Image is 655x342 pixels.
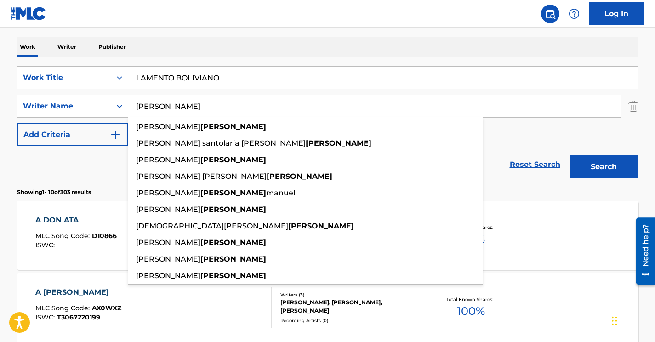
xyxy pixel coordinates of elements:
[35,304,92,312] span: MLC Song Code :
[136,222,288,230] span: [DEMOGRAPHIC_DATA][PERSON_NAME]
[136,205,200,214] span: [PERSON_NAME]
[136,172,267,181] span: [PERSON_NAME] [PERSON_NAME]
[92,232,117,240] span: D10866
[200,271,266,280] strong: [PERSON_NAME]
[35,232,92,240] span: MLC Song Code :
[136,155,200,164] span: [PERSON_NAME]
[609,298,655,342] iframe: Chat Widget
[17,37,38,57] p: Work
[288,222,354,230] strong: [PERSON_NAME]
[306,139,371,148] strong: [PERSON_NAME]
[569,8,580,19] img: help
[200,155,266,164] strong: [PERSON_NAME]
[565,5,583,23] div: Help
[55,37,79,57] p: Writer
[446,296,496,303] p: Total Known Shares:
[17,66,638,183] form: Search Form
[267,172,332,181] strong: [PERSON_NAME]
[110,129,121,140] img: 9d2ae6d4665cec9f34b9.svg
[280,317,419,324] div: Recording Artists ( 0 )
[628,95,638,118] img: Delete Criterion
[570,155,638,178] button: Search
[541,5,559,23] a: Public Search
[35,313,57,321] span: ISWC :
[35,215,117,226] div: A DON ATA
[136,139,306,148] span: [PERSON_NAME] santolaria [PERSON_NAME]
[200,122,266,131] strong: [PERSON_NAME]
[57,313,100,321] span: T3067220199
[266,188,295,197] span: manuel
[200,205,266,214] strong: [PERSON_NAME]
[200,255,266,263] strong: [PERSON_NAME]
[17,123,128,146] button: Add Criteria
[35,241,57,249] span: ISWC :
[545,8,556,19] img: search
[505,154,565,175] a: Reset Search
[136,188,200,197] span: [PERSON_NAME]
[629,214,655,288] iframe: Resource Center
[17,188,91,196] p: Showing 1 - 10 of 303 results
[136,271,200,280] span: [PERSON_NAME]
[136,238,200,247] span: [PERSON_NAME]
[280,298,419,315] div: [PERSON_NAME], [PERSON_NAME], [PERSON_NAME]
[92,304,121,312] span: AX0WXZ
[136,255,200,263] span: [PERSON_NAME]
[200,238,266,247] strong: [PERSON_NAME]
[589,2,644,25] a: Log In
[280,291,419,298] div: Writers ( 3 )
[11,7,46,20] img: MLC Logo
[200,188,266,197] strong: [PERSON_NAME]
[457,303,485,319] span: 100 %
[17,273,638,342] a: A [PERSON_NAME]MLC Song Code:AX0WXZISWC:T3067220199Writers (3)[PERSON_NAME], [PERSON_NAME], [PERS...
[23,101,106,112] div: Writer Name
[17,201,638,270] a: A DON ATAMLC Song Code:D10866ISWC:Writers (1)[PERSON_NAME] [PERSON_NAME]Recording Artists (289)SO...
[136,122,200,131] span: [PERSON_NAME]
[35,287,121,298] div: A [PERSON_NAME]
[23,72,106,83] div: Work Title
[612,307,617,335] div: Drag
[96,37,129,57] p: Publisher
